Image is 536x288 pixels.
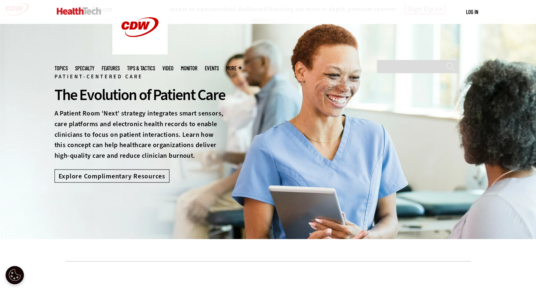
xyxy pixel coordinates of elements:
[75,65,94,71] span: Specialty
[205,65,219,71] a: Events
[181,65,197,71] a: MonITor
[112,49,168,56] a: CDW
[102,65,120,71] a: Features
[226,65,242,71] span: More
[55,108,225,161] p: A Patient Room ‘Next’ strategy integrates smart sensors, care platforms and electronic health rec...
[55,169,169,182] a: Explore Complimentary Resources
[55,85,225,105] div: The Evolution of Patient Care
[127,65,155,71] a: Tips & Tactics
[162,65,174,71] a: Video
[466,8,478,16] div: User menu
[6,266,24,284] button: Open Preferences
[466,8,478,15] a: Log in
[57,7,101,15] img: Home
[6,266,24,284] div: Cookie Settings
[55,65,68,71] span: Topics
